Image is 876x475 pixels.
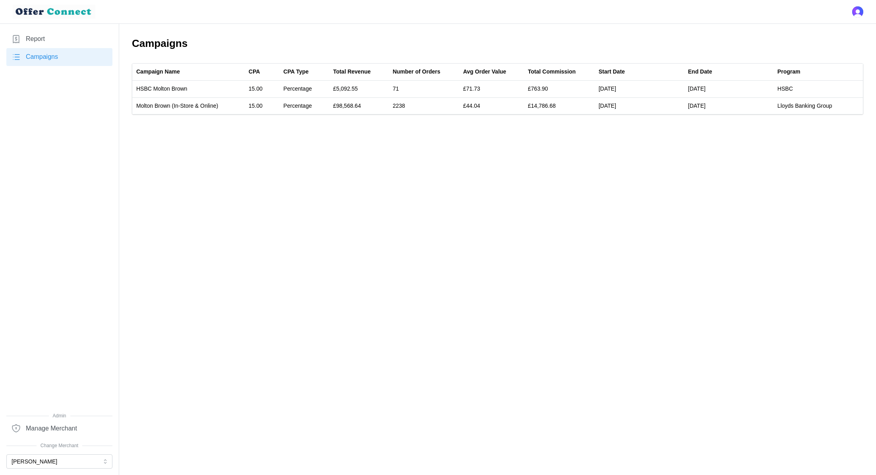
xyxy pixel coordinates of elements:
[852,6,863,17] button: Open user button
[6,419,112,437] a: Manage Merchant
[389,81,459,98] td: 71
[688,68,712,76] div: End Date
[393,68,440,76] div: Number of Orders
[333,68,371,76] div: Total Revenue
[684,81,774,98] td: [DATE]
[6,442,112,450] span: Change Merchant
[132,97,245,114] td: Molton Brown (In-Store & Online)
[777,68,801,76] div: Program
[774,97,863,114] td: Lloyds Banking Group
[6,412,112,420] span: Admin
[684,97,774,114] td: [DATE]
[6,48,112,66] a: Campaigns
[245,97,280,114] td: 15.00
[595,81,684,98] td: [DATE]
[26,34,45,44] span: Report
[6,454,112,469] button: [PERSON_NAME]
[459,81,524,98] td: £71.73
[459,97,524,114] td: £44.04
[283,68,309,76] div: CPA Type
[26,52,58,62] span: Campaigns
[463,68,506,76] div: Avg Order Value
[6,30,112,48] a: Report
[279,81,329,98] td: Percentage
[279,97,329,114] td: Percentage
[389,97,459,114] td: 2238
[524,97,595,114] td: £14,786.68
[26,424,77,434] span: Manage Merchant
[599,68,625,76] div: Start Date
[329,81,389,98] td: £5,092.55
[249,68,260,76] div: CPA
[595,97,684,114] td: [DATE]
[136,68,180,76] div: Campaign Name
[524,81,595,98] td: £763.90
[13,5,95,19] img: loyalBe Logo
[245,81,280,98] td: 15.00
[132,37,863,50] h2: Campaigns
[852,6,863,17] img: 's logo
[528,68,576,76] div: Total Commission
[774,81,863,98] td: HSBC
[132,81,245,98] td: HSBC Molton Brown
[329,97,389,114] td: £98,568.64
